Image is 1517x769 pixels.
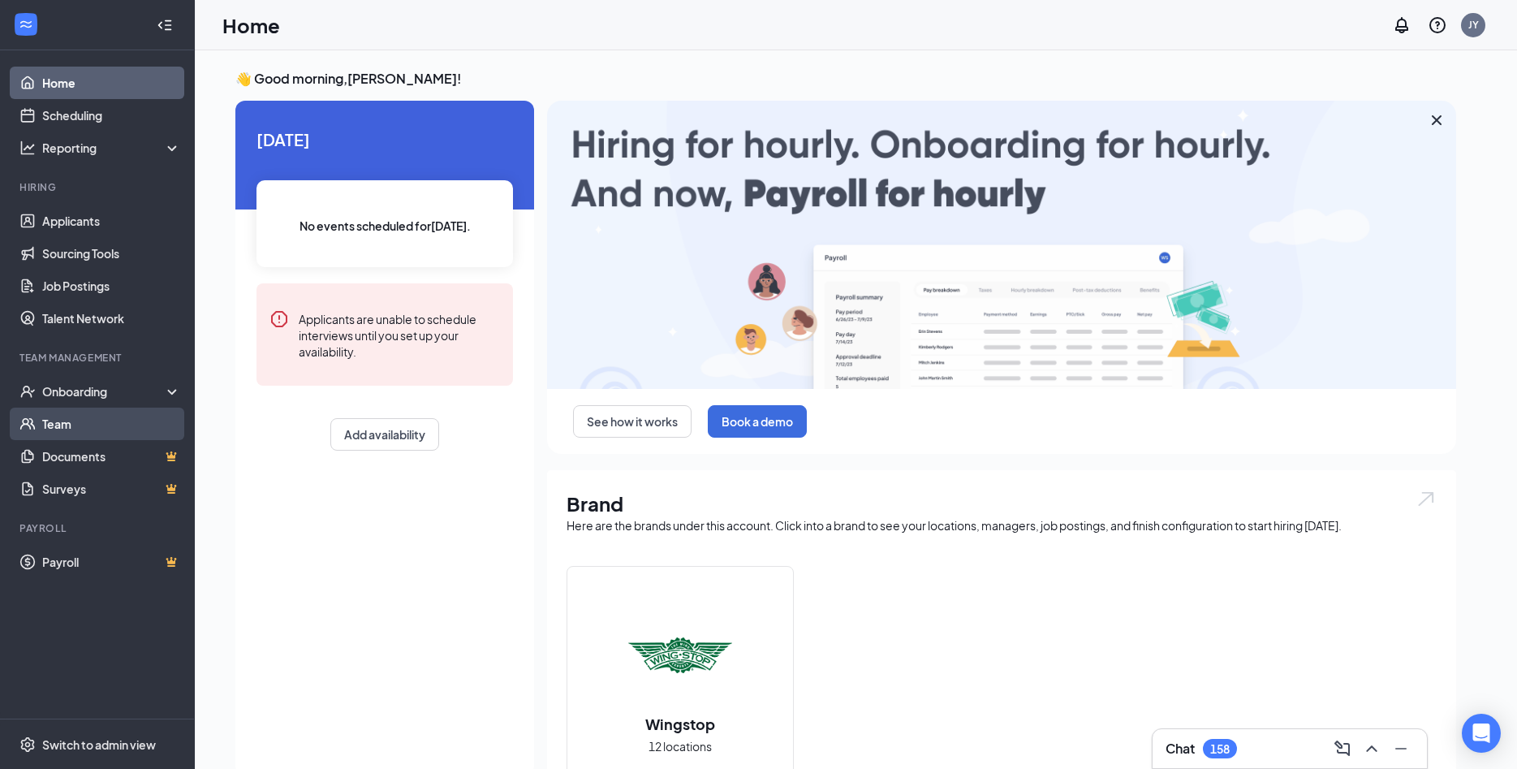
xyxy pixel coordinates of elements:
div: Reporting [42,140,182,156]
div: 158 [1210,742,1230,756]
button: Add availability [330,418,439,451]
svg: Cross [1427,110,1446,130]
a: Talent Network [42,302,181,335]
div: Payroll [19,521,178,535]
a: Scheduling [42,99,181,132]
svg: Minimize [1391,739,1411,758]
h1: Home [222,11,280,39]
h3: Chat [1166,740,1195,758]
a: Sourcing Tools [42,237,181,270]
h2: Wingstop [629,714,731,734]
img: Wingstop [628,603,732,707]
h3: 👋 Good morning, [PERSON_NAME] ! [235,70,1456,88]
div: Hiring [19,180,178,194]
div: Applicants are unable to schedule interviews until you set up your availability. [299,309,500,360]
button: See how it works [573,405,692,438]
svg: Notifications [1392,15,1411,35]
svg: Analysis [19,140,36,156]
button: ChevronUp [1359,736,1385,762]
img: payroll-large.gif [547,101,1456,389]
div: Here are the brands under this account. Click into a brand to see your locations, managers, job p... [567,517,1437,534]
a: Job Postings [42,270,181,302]
button: Minimize [1388,736,1414,762]
img: open.6027fd2a22e1237b5b06.svg [1416,490,1437,508]
svg: QuestionInfo [1428,15,1447,35]
button: ComposeMessage [1330,736,1355,762]
a: Team [42,408,181,440]
a: Home [42,67,181,99]
span: [DATE] [256,127,513,152]
svg: WorkstreamLogo [18,16,34,32]
svg: ComposeMessage [1333,739,1352,758]
a: SurveysCrown [42,473,181,505]
svg: UserCheck [19,383,36,400]
button: Book a demo [708,405,807,438]
svg: Error [269,309,289,329]
h1: Brand [567,490,1437,517]
a: Applicants [42,205,181,237]
span: No events scheduled for [DATE] . [300,217,471,235]
div: Onboarding [42,383,167,400]
svg: Collapse [157,17,173,33]
div: JY [1468,18,1479,32]
div: Switch to admin view [42,737,156,753]
svg: ChevronUp [1362,739,1381,758]
span: 12 locations [649,737,712,755]
a: PayrollCrown [42,546,181,578]
a: DocumentsCrown [42,440,181,473]
div: Team Management [19,351,178,365]
div: Open Intercom Messenger [1462,714,1501,753]
svg: Settings [19,737,36,753]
